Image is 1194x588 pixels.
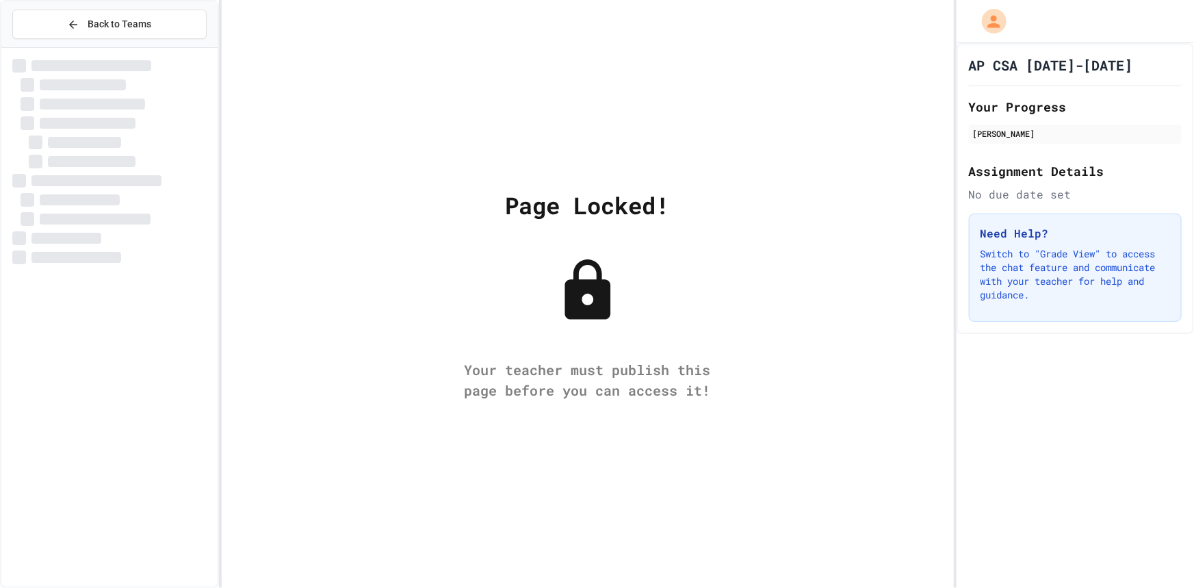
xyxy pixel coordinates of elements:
[969,55,1133,75] h1: AP CSA [DATE]-[DATE]
[973,127,1178,140] div: [PERSON_NAME]
[12,10,207,39] button: Back to Teams
[981,247,1170,302] p: Switch to "Grade View" to access the chat feature and communicate with your teacher for help and ...
[968,5,1010,37] div: My Account
[88,17,151,31] span: Back to Teams
[451,359,725,400] div: Your teacher must publish this page before you can access it!
[969,186,1182,203] div: No due date set
[969,162,1182,181] h2: Assignment Details
[506,188,670,222] div: Page Locked!
[969,97,1182,116] h2: Your Progress
[981,225,1170,242] h3: Need Help?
